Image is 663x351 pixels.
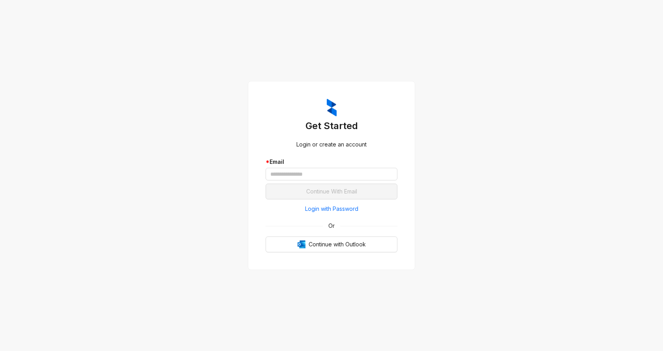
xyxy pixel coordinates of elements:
[266,158,397,166] div: Email
[266,120,397,132] h3: Get Started
[266,237,397,252] button: OutlookContinue with Outlook
[266,203,397,215] button: Login with Password
[309,240,366,249] span: Continue with Outlook
[323,221,340,230] span: Or
[266,140,397,149] div: Login or create an account
[266,184,397,199] button: Continue With Email
[298,240,305,248] img: Outlook
[305,205,358,213] span: Login with Password
[327,99,337,117] img: ZumaIcon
